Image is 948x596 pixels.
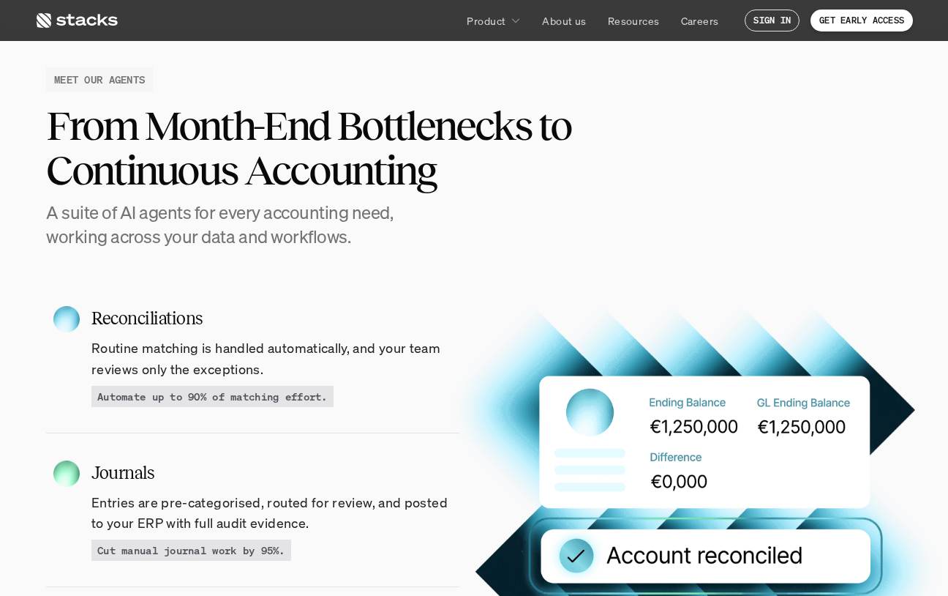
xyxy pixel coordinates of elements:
p: GET EARLY ACCESS [819,15,904,26]
p: Automate up to 90% of matching effort. [97,389,328,404]
a: SIGN IN [745,10,800,31]
h2: MEET OUR AGENTS [54,72,145,87]
a: Careers [672,7,728,34]
span: Reconciliations [91,305,203,332]
h2: From Month-End Bottlenecks to Continuous Accounting [46,103,661,193]
a: About us [533,7,595,34]
span: Journals [91,460,154,486]
h4: A suite of AI agents for every accounting need, working across your data and workflows. [46,201,426,250]
p: Entries are pre-categorised, routed for review, and posted to your ERP with full audit evidence. [91,492,459,534]
a: Resources [599,7,669,34]
p: About us [542,13,586,29]
p: Product [467,13,505,29]
p: SIGN IN [753,15,791,26]
p: Careers [681,13,719,29]
p: Cut manual journal work by 95%. [97,543,285,558]
a: GET EARLY ACCESS [810,10,913,31]
p: Routine matching is handled automatically, and your team reviews only the exceptions. [91,338,459,380]
p: Resources [608,13,660,29]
